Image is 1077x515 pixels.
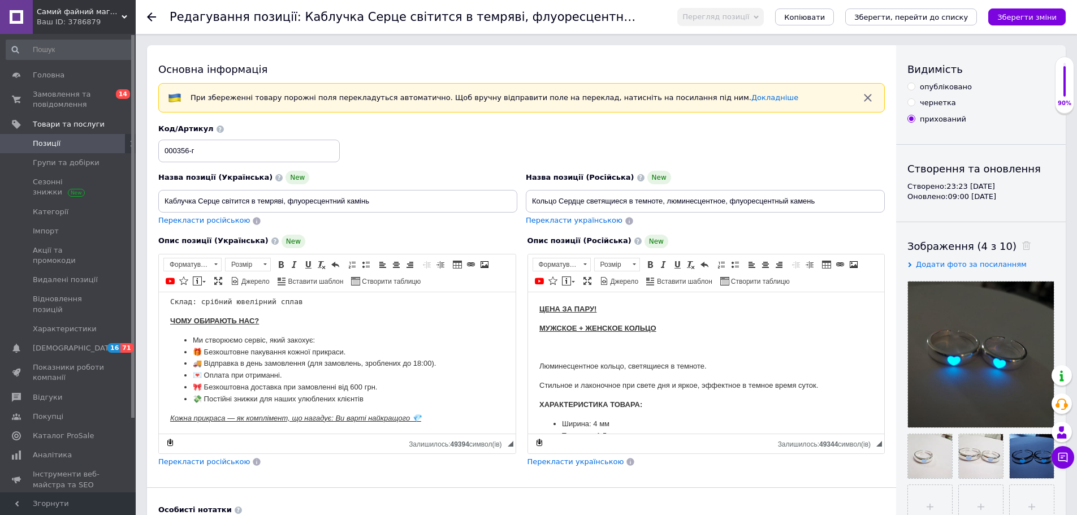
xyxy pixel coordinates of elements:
span: Назва позиції (Українська) [158,173,273,181]
i: Зберегти, перейти до списку [854,13,968,21]
a: Зображення [847,258,860,271]
span: Копіювати [784,13,825,21]
span: Акції та промокоди [33,245,105,266]
span: Категорії [33,207,68,217]
span: 49394 [450,440,469,448]
a: Форматування [533,258,591,271]
span: Перекласти російською [158,457,250,466]
li: Ширина: 4 мм [34,126,323,138]
a: Джерело [229,275,271,287]
body: Редактор, 56E707F7-87A3-4720-BA69-9869256B6DDF [11,11,345,323]
li: Ми створюємо сервіс, який закохує: [34,42,323,54]
span: Додати фото за посиланням [916,260,1027,269]
strong: ХАРАКТЕРИСТИКА ТОВАРА: [11,108,114,116]
div: Кiлькiсть символiв [778,438,876,448]
span: Самий файний магазин [37,7,122,17]
span: Замовлення та повідомлення [33,89,105,110]
a: Зробити резервну копію зараз [533,436,546,449]
span: Джерело [609,277,639,287]
em: Кожна прикраса — як комплімент, що нагадує: Ви варті найкращого 💎 [11,122,262,130]
span: Каталог ProSale [33,431,94,441]
a: Жирний (Ctrl+B) [275,258,287,271]
a: Жирний (Ctrl+B) [644,258,656,271]
a: По лівому краю [746,258,758,271]
a: Повернути (Ctrl+Z) [329,258,341,271]
span: Відновлення позицій [33,294,105,314]
h1: Редагування позиції: Каблучка Серце світится в темряві, флуоресцентний камінь [170,10,685,24]
a: Вставити іконку [547,275,559,287]
input: Пошук [6,40,133,60]
div: Оновлено: 09:00 [DATE] [907,192,1054,202]
span: Опис позиції (Українська) [158,236,269,245]
span: Потягніть для зміни розмірів [508,441,513,447]
p: Люминесцентное кольцо, светящиеся в темноте. [11,68,345,80]
a: По правому краю [404,258,416,271]
li: 🚚 Відправка в день замовлення (для замовлень, зроблених до 18:00). [34,66,323,77]
a: Видалити форматування [315,258,328,271]
span: Товари та послуги [33,119,105,129]
a: Створити таблицю [349,275,422,287]
button: Чат з покупцем [1052,446,1074,469]
span: 71 [120,343,133,353]
a: Форматування [163,258,222,271]
span: New [645,235,668,248]
span: Аналітика [33,450,72,460]
span: Джерело [240,277,270,287]
span: Код/Артикул [158,124,214,133]
a: Зробити резервну копію зараз [164,436,176,449]
span: Імпорт [33,226,59,236]
span: New [647,171,671,184]
a: Вставити/Редагувати посилання (Ctrl+L) [834,258,846,271]
a: Максимізувати [581,275,594,287]
a: Збільшити відступ [803,258,816,271]
a: По лівому краю [377,258,389,271]
img: :flag-ua: [168,91,181,105]
div: опубліковано [920,82,972,92]
input: Наприклад, H&M жіноча сукня зелена 38 розмір вечірня максі з блискітками [158,190,517,213]
strong: ЦЕНА ЗА ПАРУ! [11,12,68,21]
div: Кiлькiсть символiв [409,438,507,448]
a: Створити таблицю [719,275,791,287]
div: Створення та оновлення [907,162,1054,176]
span: Вставити шаблон [287,277,344,287]
div: Зображення (4 з 10) [907,239,1054,253]
a: Таблиця [451,258,464,271]
div: Основна інформація [158,62,885,76]
a: Розмір [594,258,640,271]
span: Групи та добірки [33,158,100,168]
span: Характеристики [33,324,97,334]
span: Розмір [226,258,259,271]
a: Вставити шаблон [276,275,345,287]
span: Сезонні знижки [33,177,105,197]
span: Назва позиції (Російська) [526,173,634,181]
a: Підкреслений (Ctrl+U) [302,258,314,271]
strong: ЧОМУ ОБИРАЮТЬ НАС? [11,24,100,33]
p: Стильное и лаконочное при свете дня и яркое, эффектное в темное время суток. [11,88,345,99]
span: Опис позиції (Російська) [527,236,632,245]
a: По центру [759,258,772,271]
div: 90% Якість заповнення [1055,57,1074,114]
span: Вставити шаблон [655,277,712,287]
a: Додати відео з YouTube [164,275,176,287]
div: Повернутися назад [147,12,156,21]
a: Видалити форматування [685,258,697,271]
div: 90% [1056,99,1074,107]
li: 🎁 Безкоштовне пакування кожної прикраси. [34,54,323,66]
div: Видимість [907,62,1054,76]
a: Вставити повідомлення [191,275,207,287]
span: Перекласти українською [527,457,624,466]
a: Вставити/видалити нумерований список [346,258,358,271]
a: Збільшити відступ [434,258,447,271]
a: Вставити/видалити нумерований список [715,258,728,271]
span: Форматування [164,258,210,271]
div: Ваш ID: 3786879 [37,17,136,27]
a: Курсив (Ctrl+I) [288,258,301,271]
span: Створити таблицю [360,277,421,287]
button: Зберегти зміни [988,8,1066,25]
a: Зменшити відступ [421,258,433,271]
a: Максимізувати [212,275,224,287]
a: Вставити/видалити маркований список [360,258,372,271]
a: Зображення [478,258,491,271]
a: Курсив (Ctrl+I) [658,258,670,271]
a: Розмір [225,258,271,271]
